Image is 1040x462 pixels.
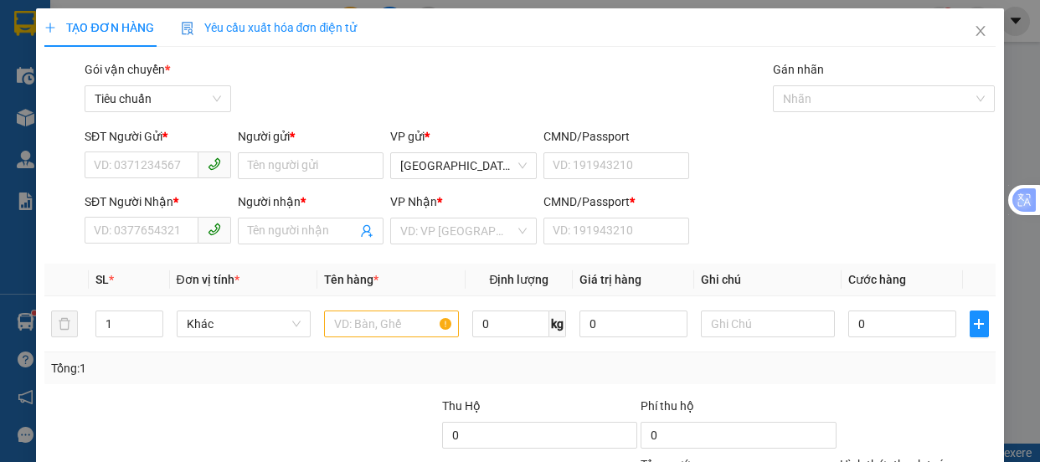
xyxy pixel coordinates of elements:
span: TẠO ĐƠN HÀNG [44,21,153,34]
button: Close [957,8,1004,55]
span: SL [95,273,109,286]
span: user-add [360,224,373,238]
span: Gói vận chuyển [85,63,170,76]
span: close [974,24,987,38]
div: Người gửi [238,127,384,146]
div: Tổng: 1 [51,359,403,377]
button: plus [970,311,989,337]
span: Khác [187,311,301,336]
th: Ghi chú [694,264,842,296]
button: delete [51,311,78,337]
div: SĐT Người Gửi [85,127,231,146]
span: Định lượng [489,273,548,286]
span: Thu Hộ [442,399,481,413]
span: phone [208,223,221,236]
span: phone [208,157,221,171]
span: plus [970,317,988,331]
div: Người nhận [238,192,384,211]
span: Yêu cầu xuất hóa đơn điện tử [181,21,358,34]
span: Đà Lạt [400,153,527,178]
div: Phí thu hộ [641,397,836,422]
div: CMND/Passport [543,192,690,211]
span: Tên hàng [324,273,378,286]
div: SĐT Người Nhận [85,192,231,211]
span: VP Nhận [390,195,437,208]
span: Cước hàng [848,273,906,286]
span: Đơn vị tính [177,273,239,286]
img: icon [181,22,194,35]
input: VD: Bàn, Ghế [324,311,459,337]
label: Gán nhãn [773,63,824,76]
span: kg [549,311,566,337]
input: 0 [579,311,687,337]
span: Tiêu chuẩn [95,86,221,111]
div: VP gửi [390,127,537,146]
div: CMND/Passport [543,127,690,146]
input: Ghi Chú [701,311,836,337]
span: Giá trị hàng [579,273,641,286]
span: plus [44,22,56,33]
